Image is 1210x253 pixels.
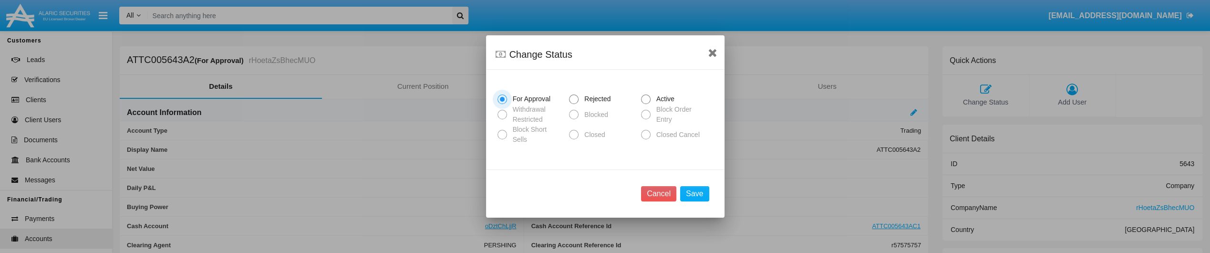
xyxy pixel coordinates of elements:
[651,105,709,125] span: Block Order Entry
[579,110,610,120] span: Blocked
[507,125,566,145] span: Block Short Sells
[496,47,715,62] div: Change Status
[651,130,702,140] span: Closed Cancel
[651,94,677,104] span: Active
[641,186,676,201] button: Cancel
[507,105,566,125] span: Withdrawal Restricted
[507,94,553,104] span: For Approval
[579,130,608,140] span: Closed
[579,94,613,104] span: Rejected
[680,186,709,201] button: Save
